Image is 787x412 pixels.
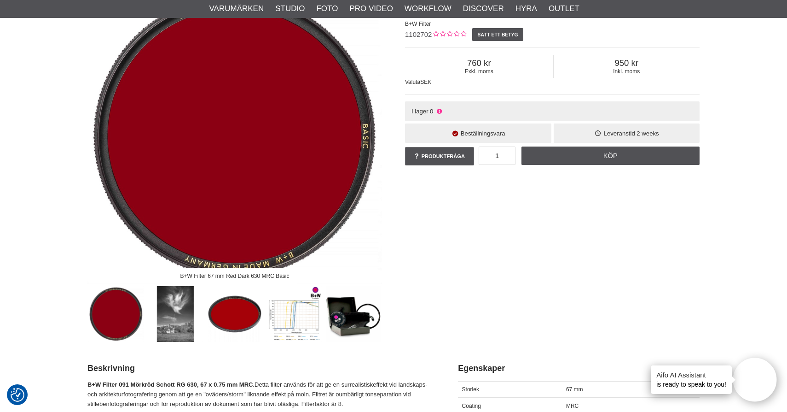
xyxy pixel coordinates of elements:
img: Revisit consent button [11,388,24,402]
div: is ready to speak to you! [651,365,732,394]
span: MRC [566,403,579,409]
a: Studio [275,3,305,15]
a: Köp [521,147,700,165]
span: Exkl. moms [405,68,553,75]
span: Inkl. moms [554,68,700,75]
div: Kundbetyg: 0 [432,30,466,40]
a: Foto [316,3,338,15]
h4: Aifo AI Assistant [656,370,726,380]
span: Valuta [405,79,420,85]
img: Bildexempel med Red 630 [148,286,203,342]
span: 950 [554,58,700,68]
span: Storlek [462,386,479,393]
strong: B+W Filter 091 Mörkröd Schott RG 630, 67 x 0.75 mm MRC. [87,381,255,388]
button: Samtyckesinställningar [11,387,24,403]
a: Hyra [515,3,537,15]
span: 1102702 [405,30,432,38]
span: SEK [420,79,431,85]
img: B+W Basic Filter [326,286,382,342]
span: 67 mm [566,386,583,393]
img: B+W Basic filterfattning [207,286,263,342]
a: Outlet [549,3,579,15]
span: 760 [405,58,553,68]
span: 0 [430,108,433,115]
span: Beställningsvara [461,130,505,137]
a: Pro Video [349,3,393,15]
a: Workflow [405,3,451,15]
p: Detta filter används för att ge en surrealistiskeffekt vid landskaps- och arkitekturfotografering... [87,380,435,409]
span: I lager [411,108,428,115]
a: Sätt ett betyg [472,28,523,41]
span: B+W Filter [405,21,431,27]
a: Varumärken [209,3,264,15]
span: 2 weeks [637,130,659,137]
a: Discover [463,3,504,15]
img: B+W Filter 67 mm Red Dark 630 MRC Basic [88,286,144,342]
i: Ej i lager [435,108,443,115]
span: Leveranstid [604,130,635,137]
a: Produktfråga [405,147,474,165]
img: B+W Filter Transmissionskurva [266,286,322,342]
h2: Egenskaper [458,363,700,374]
span: Coating [462,403,481,409]
h2: Beskrivning [87,363,435,374]
div: B+W Filter 67 mm Red Dark 630 MRC Basic [173,268,297,284]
